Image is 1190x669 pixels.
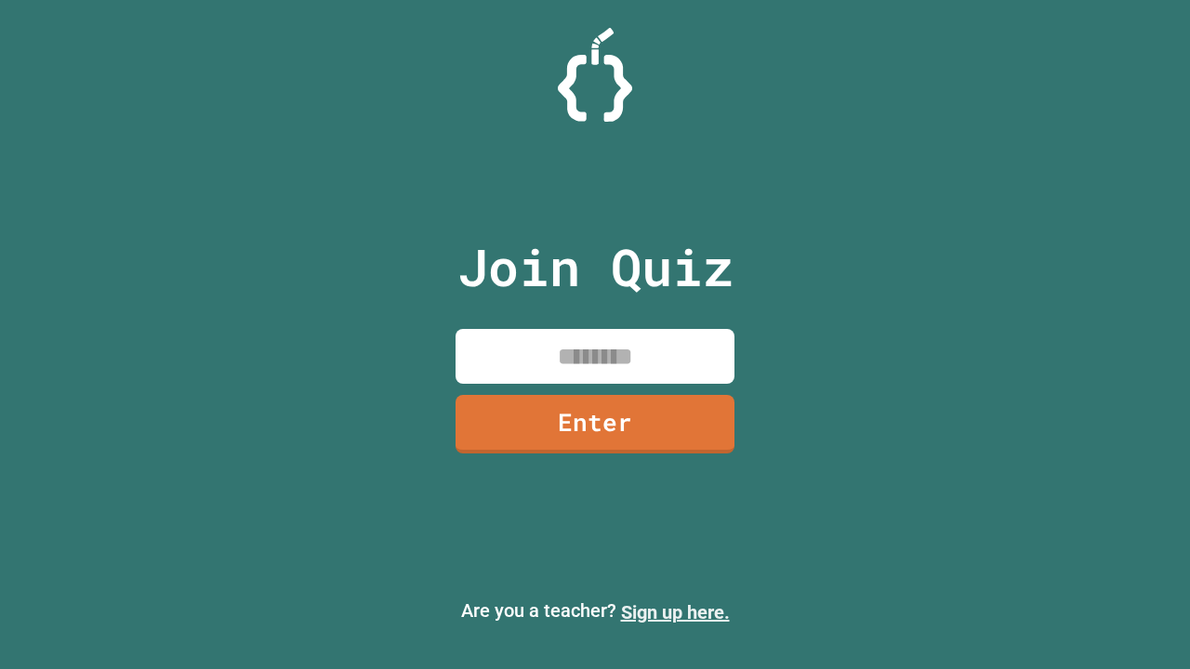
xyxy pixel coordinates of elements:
img: Logo.svg [558,28,632,122]
a: Sign up here. [621,601,730,623]
iframe: chat widget [1112,595,1171,650]
a: Enter [456,395,734,453]
iframe: chat widget [1036,514,1171,593]
p: Join Quiz [457,229,734,306]
p: Are you a teacher? [15,597,1175,626]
